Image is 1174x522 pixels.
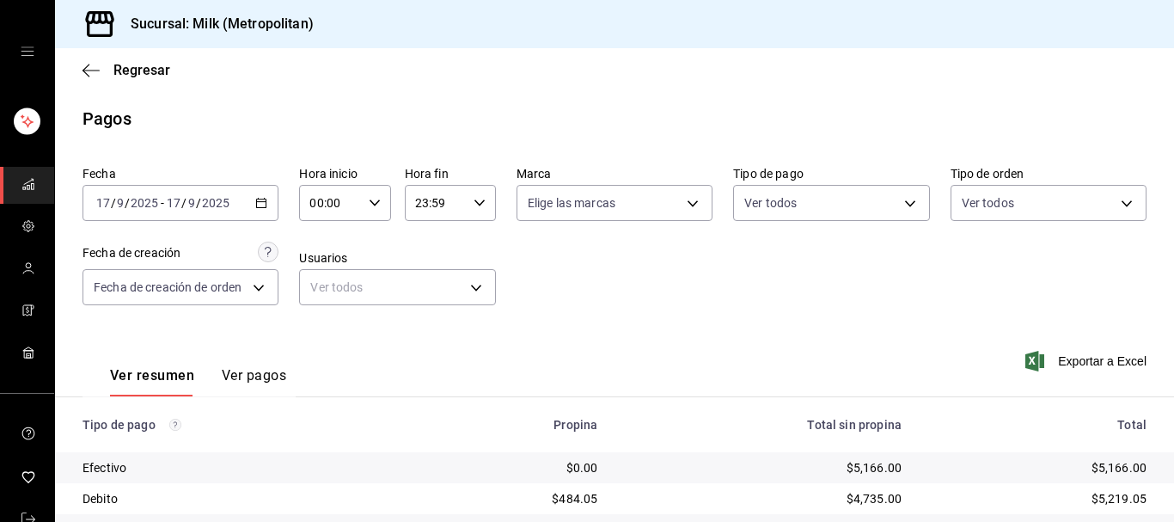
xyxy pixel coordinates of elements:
div: $5,166.00 [625,459,902,476]
div: navigation tabs [110,367,286,396]
span: / [196,196,201,210]
div: Tipo de pago [83,418,391,432]
input: -- [95,196,111,210]
label: Tipo de orden [951,168,1146,180]
span: Ver todos [962,194,1014,212]
div: $484.05 [419,490,598,507]
input: ---- [201,196,230,210]
div: Debito [83,490,391,507]
button: Regresar [83,62,170,78]
div: $0.00 [419,459,598,476]
input: ---- [130,196,159,210]
div: Total sin propina [625,418,902,432]
div: Pagos [83,106,131,132]
label: Tipo de pago [733,168,929,180]
button: Ver resumen [110,367,194,396]
div: Fecha de creación [83,244,180,262]
span: / [181,196,186,210]
span: / [125,196,130,210]
div: $5,166.00 [929,459,1146,476]
div: Total [929,418,1146,432]
input: -- [166,196,181,210]
span: Elige las marcas [528,194,615,212]
span: Regresar [113,62,170,78]
button: Exportar a Excel [1029,351,1146,372]
div: $5,219.05 [929,490,1146,507]
div: $4,735.00 [625,490,902,507]
div: Ver todos [299,269,495,305]
svg: Los pagos realizados con Pay y otras terminales son montos brutos. [169,419,181,431]
label: Hora fin [405,168,496,180]
label: Usuarios [299,252,495,264]
input: -- [116,196,125,210]
div: Efectivo [83,459,391,476]
span: Fecha de creación de orden [94,279,242,296]
button: open drawer [21,45,34,58]
span: Ver todos [744,194,797,212]
span: - [161,196,164,210]
label: Fecha [83,168,278,180]
button: Ver pagos [222,367,286,396]
span: / [111,196,116,210]
div: Propina [419,418,598,432]
label: Hora inicio [299,168,390,180]
h3: Sucursal: Milk (Metropolitan) [117,14,314,34]
input: -- [187,196,196,210]
label: Marca [517,168,712,180]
